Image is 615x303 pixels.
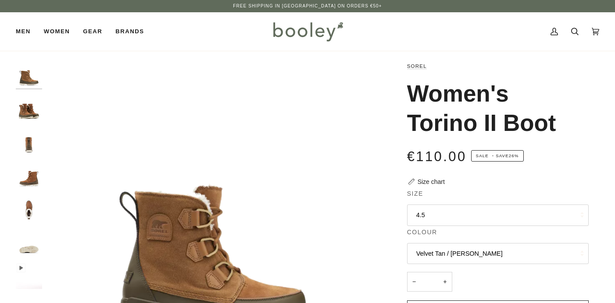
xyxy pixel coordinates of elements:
[233,3,382,10] p: Free Shipping in [GEOGRAPHIC_DATA] on Orders €50+
[269,19,346,44] img: Booley
[44,27,70,36] span: Women
[16,263,42,289] img: Sorel Women's Torino II Boot Velvet Tan / Olive Green - Booley Galway
[16,12,37,51] a: Men
[115,27,144,36] span: Brands
[407,204,589,226] button: 4.5
[509,153,519,158] span: 26%
[16,61,42,88] img: Sorel Women's Torino II Boot Velvet Tan / Olive Green - Booley Galway
[407,189,423,198] span: Size
[407,149,467,164] span: €110.00
[407,243,589,264] button: Velvet Tan / [PERSON_NAME]
[37,12,76,51] a: Women
[438,272,452,292] button: +
[16,162,42,188] img: Sorel Women's Torino II Boot Velvet Tan / Olive Green - Booley Galway
[16,95,42,121] img: Sorel Women's Torino II Boot Velvet Tan / Olive Green - Booley Galway
[476,153,489,158] span: Sale
[16,195,42,222] img: Sorel Women's Torino II Boot Velvet Tan / Olive Green - Booley Galway
[407,79,582,137] h1: Women's Torino II Boot
[407,228,437,237] span: Colour
[407,63,427,69] a: Sorel
[490,153,496,158] em: •
[407,272,452,292] input: Quantity
[109,12,150,51] a: Brands
[16,128,42,155] img: Sorel Women's Torino II Boot Velvet Tan / Olive Green - Booley Galway
[76,12,109,51] a: Gear
[16,229,42,255] img: Sorel Women's Torino II Boot Velvet Tan / Olive Green - Booley Galway
[83,27,102,36] span: Gear
[407,272,421,292] button: −
[16,27,31,36] span: Men
[471,150,524,162] span: Save
[418,177,445,187] div: Size chart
